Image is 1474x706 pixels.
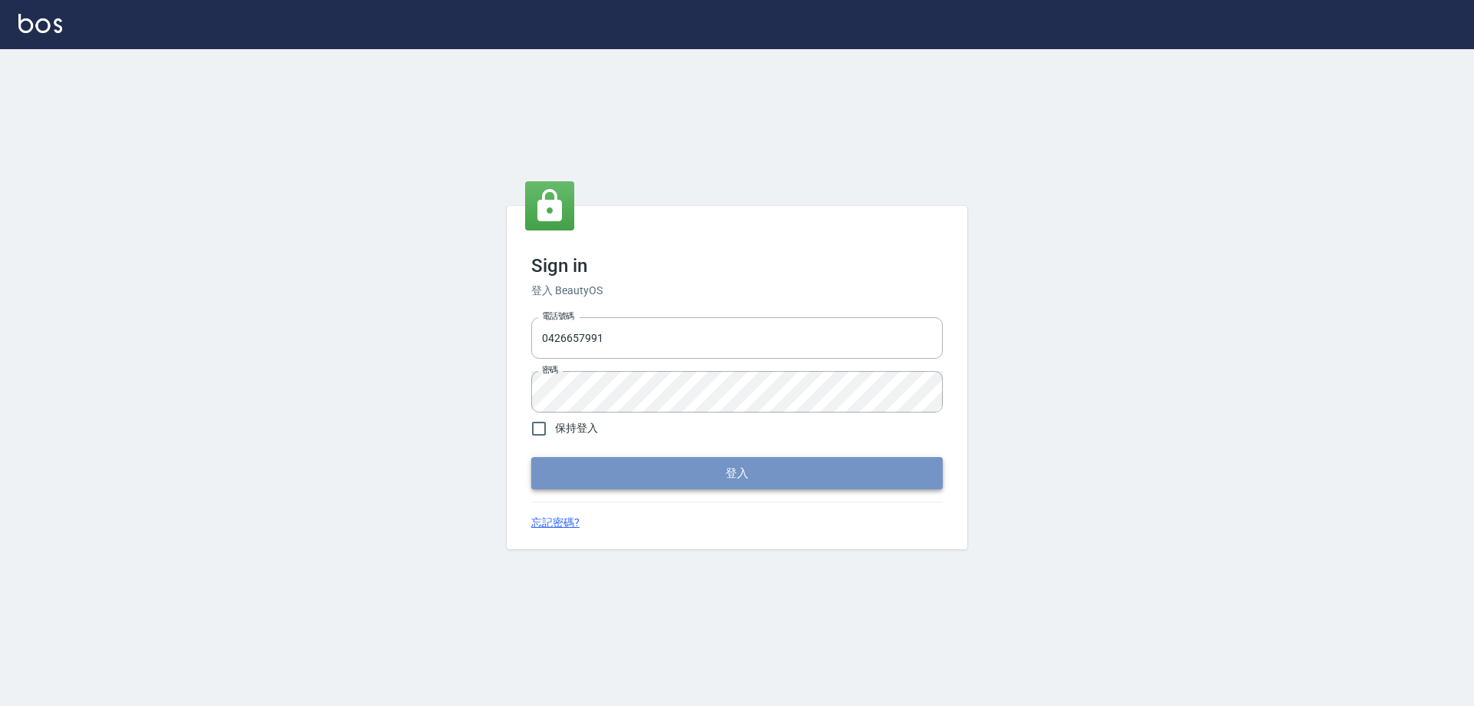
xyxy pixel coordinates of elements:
[531,515,580,531] a: 忘記密碼?
[542,310,574,322] label: 電話號碼
[531,255,943,277] h3: Sign in
[542,364,558,376] label: 密碼
[531,457,943,489] button: 登入
[555,420,598,436] span: 保持登入
[18,14,62,33] img: Logo
[531,283,943,299] h6: 登入 BeautyOS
